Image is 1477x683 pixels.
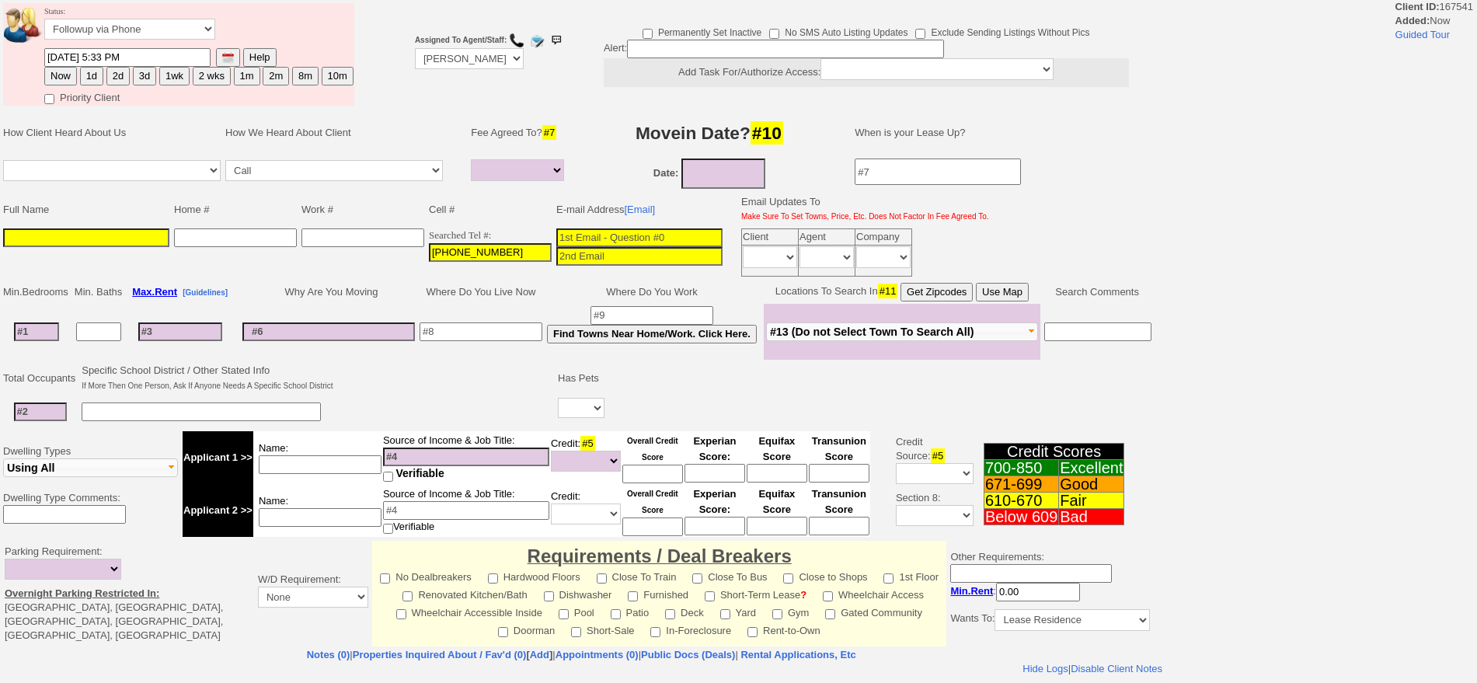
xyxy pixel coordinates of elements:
[292,67,319,85] button: 8m
[775,285,1029,297] nobr: Locations To Search In
[571,620,634,638] label: Short-Sale
[1,541,254,646] td: Parking Requirement: [GEOGRAPHIC_DATA], [GEOGRAPHIC_DATA], [GEOGRAPHIC_DATA], [GEOGRAPHIC_DATA], ...
[44,94,54,104] input: Priority Client
[823,591,833,601] input: Wheelchair Access
[950,612,1150,624] nobr: Wants To:
[747,627,758,637] input: Rent-to-Own
[772,602,809,620] label: Gym
[855,159,1021,185] input: #7
[183,431,253,484] td: Applicant 1 >>
[488,566,580,584] label: Hardwood Floors
[823,584,924,602] label: Wheelchair Access
[984,509,1058,525] td: Below 609
[878,284,898,298] span: #11
[5,587,159,599] u: Overnight Parking Restricted In:
[693,435,736,462] font: Experian Score:
[812,488,866,515] font: Transunion Score
[720,602,757,620] label: Yard
[1,429,180,539] td: Dwelling Types Dwelling Type Comments:
[1,281,72,304] td: Min.
[747,464,807,483] input: Ask Customer: Do You Know Your Equifax Credit Score
[544,584,612,602] label: Dishwasher
[839,110,1154,156] td: When is your Lease Up?
[488,573,498,584] input: Hardwood Floors
[984,476,1058,493] td: 671-699
[299,193,427,226] td: Work #
[800,589,806,601] b: ?
[809,464,869,483] input: Ask Customer: Do You Know Your Transunion Credit Score
[976,283,1029,301] button: Use Map
[571,627,581,637] input: Short-Sale
[138,322,222,341] input: #3
[556,247,723,266] input: 2nd Email
[550,431,622,484] td: Credit:
[769,29,779,39] input: No SMS Auto Listing Updates
[172,193,299,226] td: Home #
[222,52,234,64] img: [calendar icon]
[544,591,554,601] input: Dishwasher
[72,281,124,304] td: Min. Baths
[604,40,1129,87] div: Alert:
[133,67,156,85] button: 3d
[14,402,67,421] input: #2
[80,67,103,85] button: 1d
[622,517,683,536] input: Ask Customer: Do You Know Your Overall Credit Score
[556,361,607,396] td: Has Pets
[627,437,678,462] font: Overall Credit Score
[396,609,406,619] input: Wheelchair Accessible Inside
[693,488,736,515] font: Experian Score:
[556,228,723,247] input: 1st Email - Question #0
[650,620,731,638] label: In-Foreclosure
[23,286,68,298] span: Bedrooms
[1059,509,1124,525] td: Bad
[82,382,333,390] font: If More Then One Person, Ask If Anyone Needs A Specific School District
[240,281,417,304] td: Why Are You Moving
[1,648,1162,662] center: | | | |
[383,501,549,520] input: #4
[14,322,59,341] input: #1
[429,229,491,241] font: Searched Tel #:
[353,649,527,660] a: Properties Inquired About / Fav'd (0)
[883,566,939,584] label: 1st Floor
[825,609,835,619] input: Gated Community
[883,573,894,584] input: 1st Floor
[740,649,855,660] nobr: Rental Applications, Etc
[597,573,607,584] input: Close To Train
[770,326,974,338] span: #13 (Do not Select Town To Search All)
[665,609,675,619] input: Deck
[550,484,622,537] td: Credit:
[590,306,713,325] input: #9
[547,325,757,343] button: Find Towns Near Home/Work. Click Here.
[3,458,178,477] button: Using All
[44,87,120,105] label: Priority Client
[159,67,190,85] button: 1wk
[783,566,867,584] label: Close to Shops
[193,67,231,85] button: 2 wks
[396,467,444,479] span: Verifiable
[628,584,688,602] label: Furnished
[604,58,1129,87] center: Add Task For/Authorize Access:
[783,573,793,584] input: Close to Shops
[554,193,725,226] td: E-mail Address
[44,67,77,85] button: Now
[741,212,989,221] font: Make Sure To Set Towns, Price, Etc. Does Not Factor In Fee Agreed To.
[79,361,335,396] td: Specific School District / Other Stated Info
[183,484,253,537] td: Applicant 2 >>
[769,22,907,40] label: No SMS Auto Listing Updates
[946,541,1154,646] td: Other Requirements:
[556,649,639,660] a: Appointments (0)
[1040,281,1155,304] td: Search Comments
[155,286,177,298] span: Rent
[738,649,856,660] a: Rental Applications, Etc
[380,573,390,584] input: No Dealbreakers
[950,585,1080,597] nobr: :
[685,464,745,483] input: Ask Customer: Do You Know Your Experian Credit Score
[420,322,542,341] input: #8
[1395,29,1451,40] a: Guided Tour
[263,67,289,85] button: 2m
[383,448,549,466] input: #4
[984,444,1124,460] td: Credit Scores
[758,435,795,462] font: Equifax Score
[382,484,550,537] td: Source of Income & Job Title: Verifiable
[873,429,976,539] td: Credit Source: Section 8:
